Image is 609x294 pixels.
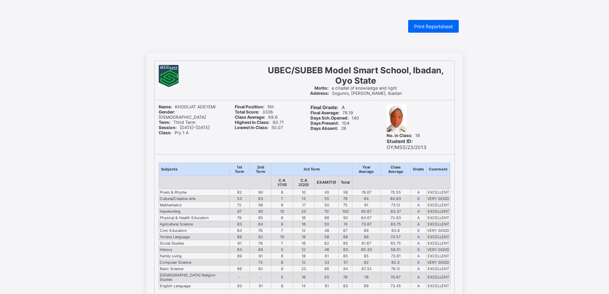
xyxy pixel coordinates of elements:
[249,282,271,289] td: 91
[310,104,345,110] span: A
[426,195,450,202] td: VERY GOOD
[315,282,339,289] td: 61
[230,208,250,214] td: 97
[271,282,293,289] td: 8
[352,214,381,221] td: 84.67
[249,202,271,208] td: 96
[293,214,315,221] td: 16
[414,24,453,29] span: Print Reportsheet
[235,115,265,120] b: Class Average:
[293,240,315,246] td: 16
[339,202,352,208] td: 75
[159,120,195,125] span: Third Term
[230,221,250,227] td: 83
[293,195,315,202] td: 14
[381,189,411,195] td: 70.55
[339,176,352,189] th: Total
[339,227,352,233] td: 67
[339,240,352,246] td: 85
[339,208,352,214] td: 100
[310,110,353,116] span: 79.19
[381,240,411,246] td: 65.75
[352,221,381,227] td: 73.67
[339,265,352,272] td: 94
[235,115,278,120] span: 69.6
[293,282,315,289] td: 14
[249,189,271,195] td: 90
[426,202,450,208] td: EXCELLENT
[293,221,315,227] td: 16
[339,214,352,221] td: 90
[381,195,411,202] td: 60.63
[271,189,293,195] td: 8
[411,265,426,272] td: A
[271,221,293,227] td: 8
[271,202,293,208] td: 8
[411,240,426,246] td: A
[381,259,411,265] td: 62.5
[293,259,315,265] td: 12
[249,265,271,272] td: 82
[411,272,426,282] td: A
[352,189,381,195] td: 76.67
[352,246,381,253] td: 65.33
[159,227,230,233] td: Civic Education
[315,189,339,195] td: 40
[426,282,450,289] td: EXCELLENT
[159,110,206,120] span: [DEMOGRAPHIC_DATA]
[339,272,352,282] td: 76
[339,189,352,195] td: 58
[315,265,339,272] td: 66
[339,195,352,202] td: 76
[315,202,339,208] td: 50
[293,233,315,240] td: 18
[159,259,230,265] td: Computer Science
[249,227,271,233] td: 76
[159,125,177,130] b: Session:
[381,202,411,208] td: 73.12
[352,208,381,214] td: 95.67
[426,246,450,253] td: VERY GOOD
[426,163,450,176] th: Comment
[352,227,381,233] td: 69
[230,163,250,176] th: 1st Term
[381,163,411,176] th: Class Average
[235,110,273,115] span: 3326
[387,133,412,138] b: No. in Class:
[159,253,230,259] td: Family Living
[352,265,381,272] td: 87.33
[310,121,350,126] span: 104
[315,176,339,189] th: EXAM(70)
[352,202,381,208] td: 81
[159,195,230,202] td: Cultural/Creative Arts
[352,195,381,202] td: 64
[268,65,444,86] span: UBEC/SUBEB Model Smart School, Ibadan, Oyo State
[271,259,293,265] td: 6
[315,259,339,265] td: 33
[381,221,411,227] td: 63.75
[249,221,271,227] td: 64
[159,221,230,227] td: Agricultural Science
[426,189,450,195] td: EXCELLENT
[314,86,397,91] span: a citadel of knowledge and light
[411,208,426,214] td: A
[159,202,230,208] td: Mathematics
[235,104,264,110] b: Final Position:
[159,130,171,135] b: Class:
[310,116,359,121] span: 140
[315,253,339,259] td: 61
[271,163,352,176] th: 3rd Term
[271,233,293,240] td: 10
[315,272,339,282] td: 55
[426,253,450,259] td: EXCELLENT
[381,246,411,253] td: 58.51
[381,272,411,282] td: 70.67
[352,233,381,240] td: 89
[293,272,315,282] td: 16
[293,227,315,233] td: 12
[159,265,230,272] td: Basic Science
[315,214,339,221] td: 66
[381,208,411,214] td: 83.37
[426,259,450,265] td: VERY GOOD
[339,233,352,240] td: 86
